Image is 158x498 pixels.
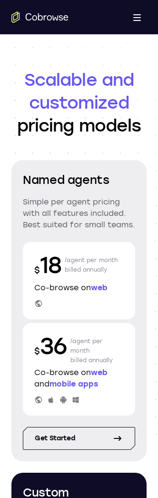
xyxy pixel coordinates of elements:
span: $ [34,265,40,275]
a: Get started [23,427,135,450]
span: Scalable and customized [11,69,147,114]
p: Simple per agent pricing with all features included. Best suited for small teams. [23,196,135,231]
h1: pricing models [11,69,147,137]
a: Go to the home page [11,11,69,23]
p: /agent per month billed annually [65,250,118,280]
h2: Named agents [23,172,135,189]
p: 36 [34,331,67,365]
span: mobile apps [49,379,98,388]
span: $ [34,346,40,356]
span: web [91,368,108,377]
p: 18 [34,250,61,280]
p: /agent per month billed annually [70,331,124,365]
span: web [91,283,108,292]
p: Co-browse on and [34,367,124,390]
p: Co-browse on [34,282,124,294]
